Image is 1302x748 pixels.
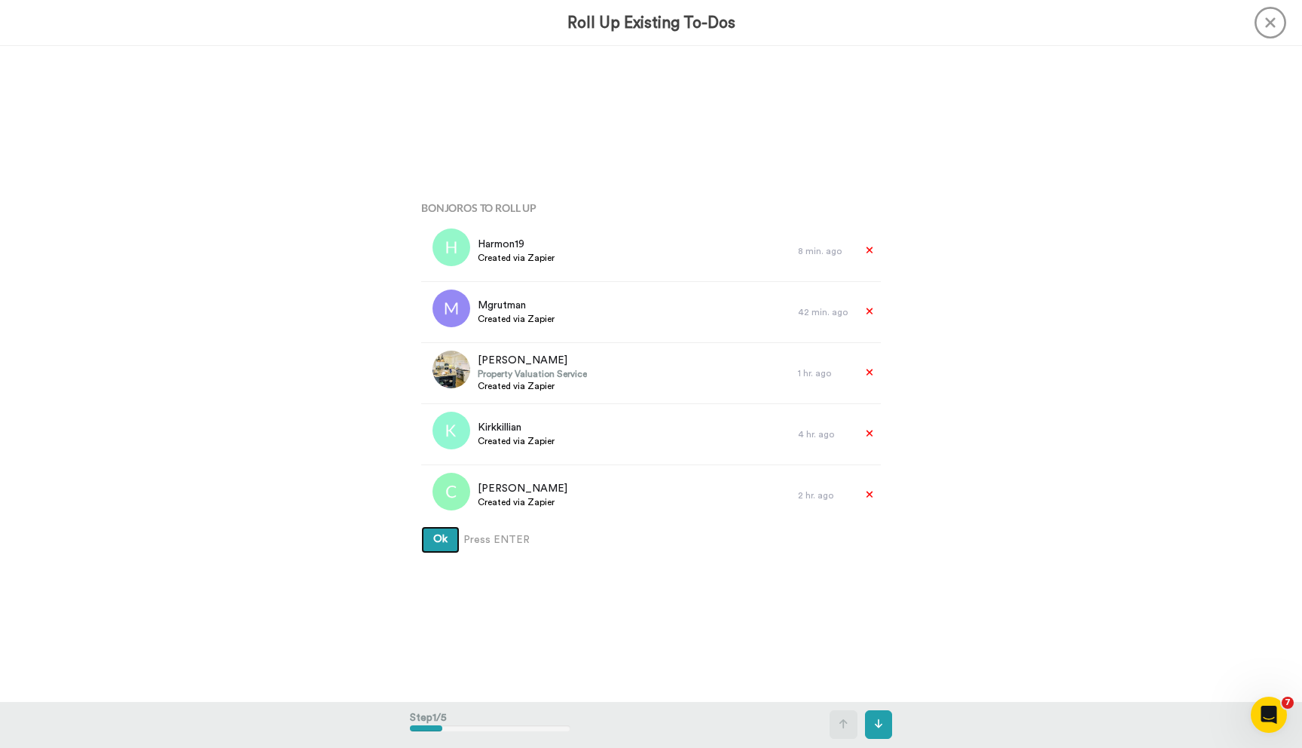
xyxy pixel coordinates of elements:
img: h.png [432,228,470,266]
div: 4 hr. ago [798,428,851,440]
span: Created via Zapier [478,496,567,508]
div: Step 1 / 5 [410,703,570,746]
div: 2 hr. ago [798,489,851,501]
span: Property Valuation Service [478,368,587,380]
button: Ok [421,526,460,553]
div: 42 min. ago [798,306,851,318]
span: Ok [433,534,448,544]
span: [PERSON_NAME] [478,353,587,368]
div: 1 hr. ago [798,367,851,379]
div: 8 min. ago [798,245,851,257]
img: m.png [432,290,470,327]
span: Kirkkillian [478,420,555,435]
span: Press ENTER [463,532,530,547]
span: Created via Zapier [478,313,555,325]
img: k.png [432,412,470,449]
span: Harmon19 [478,237,555,252]
span: Created via Zapier [478,435,555,447]
span: 7 [1282,697,1294,709]
iframe: Intercom live chat [1251,697,1287,733]
img: c.png [432,473,470,510]
span: [PERSON_NAME] [478,481,567,496]
img: 291a55a9-9dbb-4084-b616-aab4bc8bae1e.jpg [432,351,470,388]
span: Created via Zapier [478,252,555,264]
span: Created via Zapier [478,380,587,392]
h4: Bonjoros To Roll Up [421,202,881,213]
span: Mgrutman [478,298,555,313]
h3: Roll Up Existing To-Dos [567,14,735,32]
